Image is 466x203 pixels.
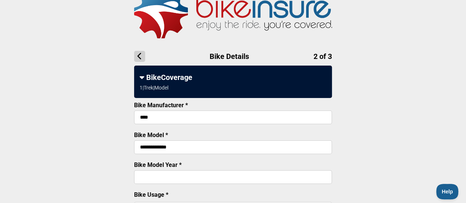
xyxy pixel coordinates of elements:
[436,184,459,199] iframe: Toggle Customer Support
[313,52,332,61] span: 2 of 3
[140,85,168,91] div: 1 | Trek | Model
[134,191,168,198] label: Bike Usage *
[134,132,168,139] label: Bike Model *
[134,102,188,109] label: Bike Manufacturer *
[134,161,182,168] label: Bike Model Year *
[140,73,326,82] div: BikeCoverage
[134,51,332,62] h1: Bike Details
